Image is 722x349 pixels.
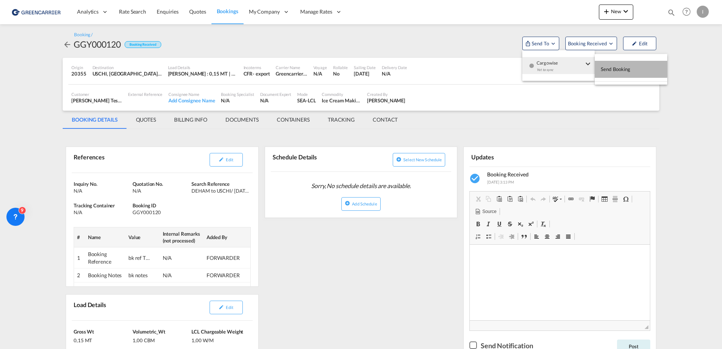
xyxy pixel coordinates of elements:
[537,57,583,64] span: Cargowise
[583,59,592,68] md-icon: icon-chevron-down
[8,8,173,15] body: Editor, editor2
[537,64,583,80] div: Yet to sync
[529,63,534,68] md-icon: icon-checkbox-blank-circle
[601,63,631,75] span: Send Booking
